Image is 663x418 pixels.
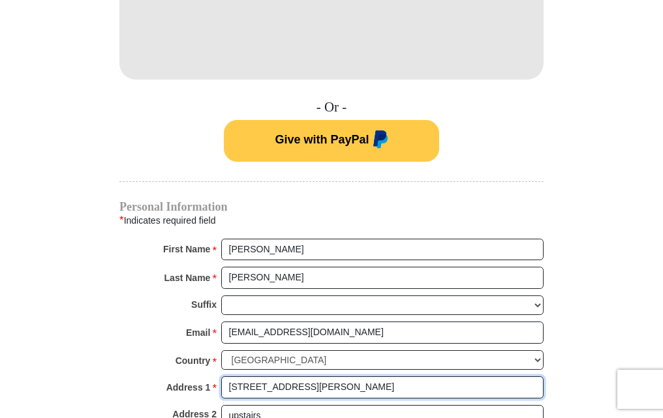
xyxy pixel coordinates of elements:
[191,295,217,314] strong: Suffix
[186,323,210,342] strong: Email
[164,269,211,287] strong: Last Name
[275,133,369,146] span: Give with PayPal
[166,378,211,396] strong: Address 1
[163,240,210,258] strong: First Name
[119,212,544,229] div: Indicates required field
[369,130,388,151] img: paypal
[176,351,211,370] strong: Country
[224,120,439,162] button: Give with PayPal
[119,99,544,115] h4: - Or -
[119,202,544,212] h4: Personal Information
